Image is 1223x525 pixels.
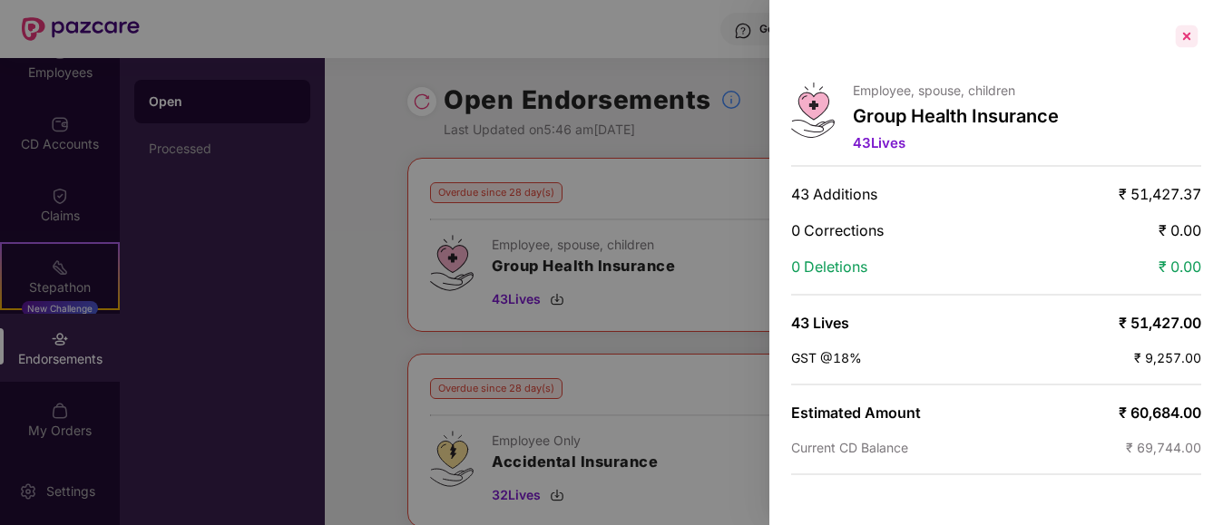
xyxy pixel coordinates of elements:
[853,83,1059,98] p: Employee, spouse, children
[1119,314,1201,332] span: ₹ 51,427.00
[791,350,862,365] span: GST @18%
[791,83,835,138] img: svg+xml;base64,PHN2ZyB4bWxucz0iaHR0cDovL3d3dy53My5vcmcvMjAwMC9zdmciIHdpZHRoPSI0Ny43MTQiIGhlaWdodD...
[1119,185,1201,203] span: ₹ 51,427.37
[1119,403,1201,422] span: ₹ 60,684.00
[1126,440,1201,455] span: ₹ 69,744.00
[853,105,1059,127] p: Group Health Insurance
[791,403,921,422] span: Estimated Amount
[791,314,849,332] span: 43 Lives
[791,185,877,203] span: 43 Additions
[1159,221,1201,239] span: ₹ 0.00
[791,221,884,239] span: 0 Corrections
[1159,258,1201,276] span: ₹ 0.00
[791,258,867,276] span: 0 Deletions
[791,440,908,455] span: Current CD Balance
[1134,350,1201,365] span: ₹ 9,257.00
[853,134,905,151] span: 43 Lives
